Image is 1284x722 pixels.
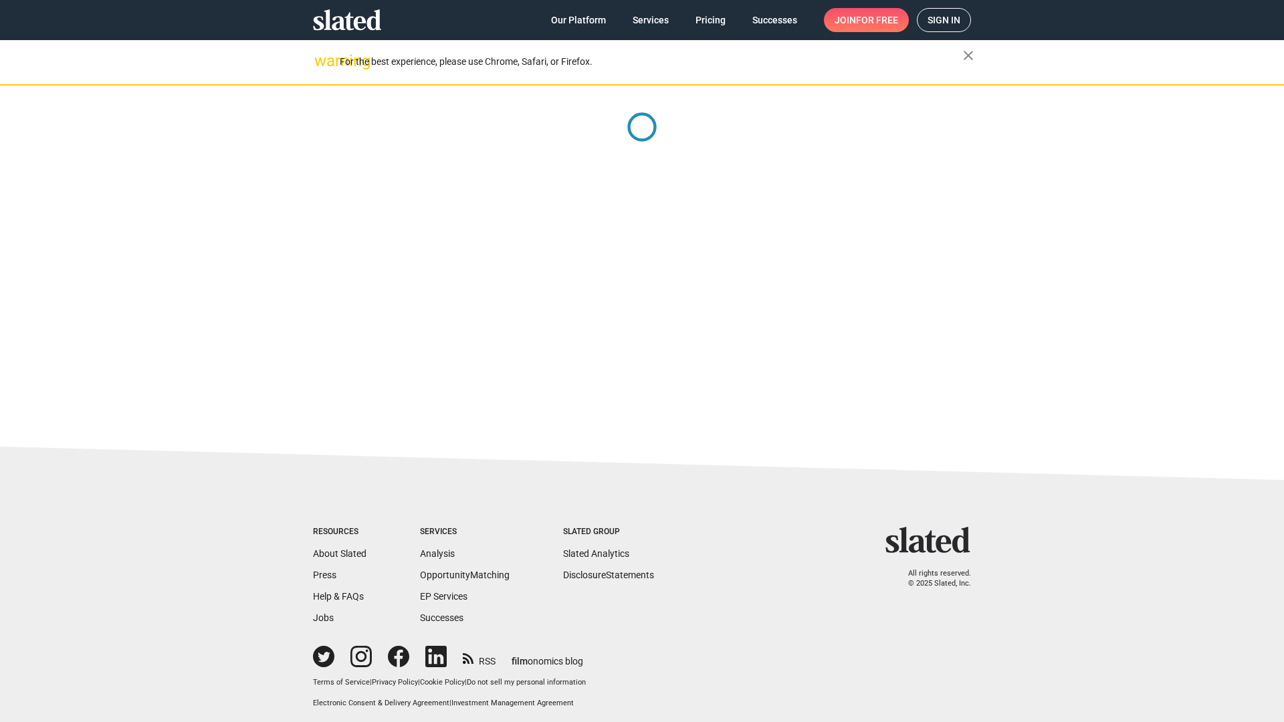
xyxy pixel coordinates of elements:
[465,678,467,687] span: |
[463,647,496,668] a: RSS
[928,9,960,31] span: Sign in
[420,527,510,537] div: Services
[563,570,654,580] a: DisclosureStatements
[752,8,797,32] span: Successes
[420,612,463,623] a: Successes
[622,8,679,32] a: Services
[685,8,736,32] a: Pricing
[551,8,606,32] span: Our Platform
[917,8,971,32] a: Sign in
[512,656,528,667] span: film
[420,678,465,687] a: Cookie Policy
[563,548,629,559] a: Slated Analytics
[824,8,909,32] a: Joinfor free
[420,548,455,559] a: Analysis
[340,53,963,71] div: For the best experience, please use Chrome, Safari, or Firefox.
[313,612,334,623] a: Jobs
[856,8,898,32] span: for free
[835,8,898,32] span: Join
[420,591,467,602] a: EP Services
[451,699,574,707] a: Investment Management Agreement
[742,8,808,32] a: Successes
[370,678,372,687] span: |
[418,678,420,687] span: |
[449,699,451,707] span: |
[960,47,976,64] mat-icon: close
[894,569,971,588] p: All rights reserved. © 2025 Slated, Inc.
[313,699,449,707] a: Electronic Consent & Delivery Agreement
[314,53,330,69] mat-icon: warning
[467,678,586,688] button: Do not sell my personal information
[420,570,510,580] a: OpportunityMatching
[512,644,583,668] a: filmonomics blog
[313,527,366,537] div: Resources
[313,678,370,687] a: Terms of Service
[372,678,418,687] a: Privacy Policy
[313,591,364,602] a: Help & FAQs
[633,8,669,32] span: Services
[313,570,336,580] a: Press
[313,548,366,559] a: About Slated
[540,8,617,32] a: Our Platform
[695,8,726,32] span: Pricing
[563,527,654,537] div: Slated Group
